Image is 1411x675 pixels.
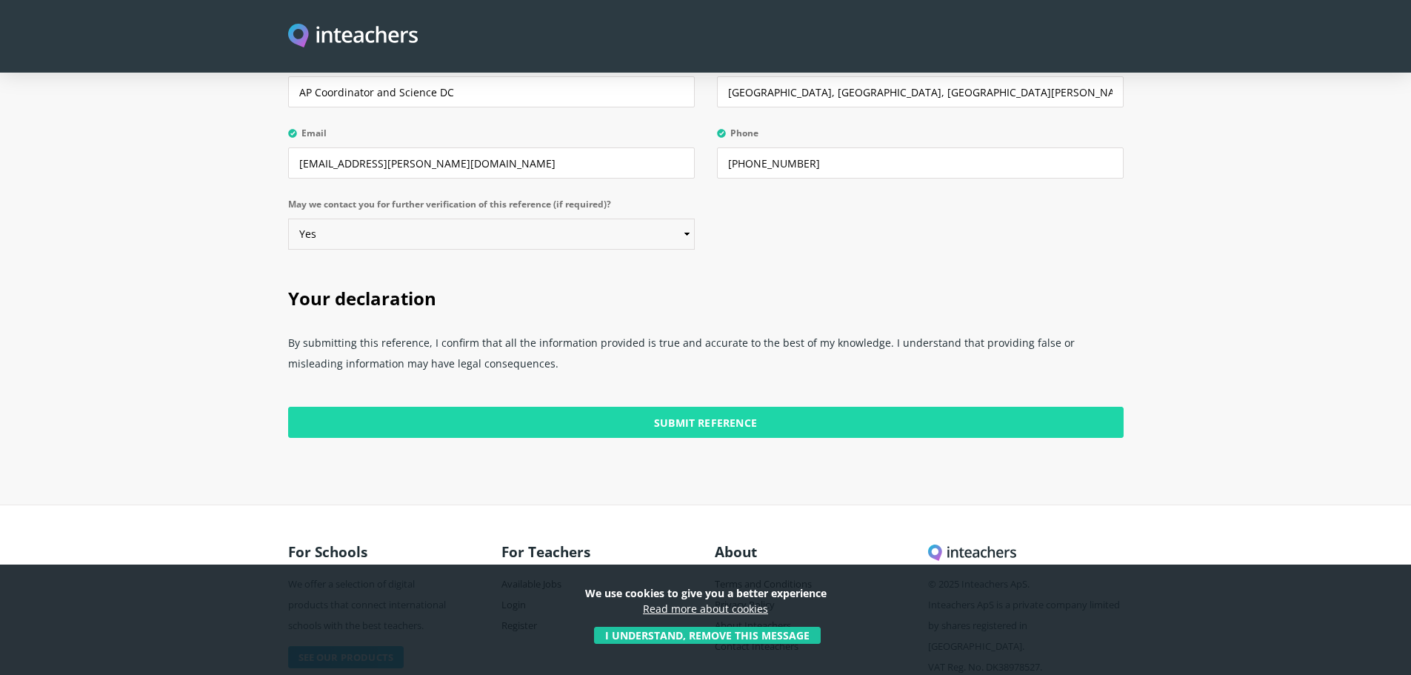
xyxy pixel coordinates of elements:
[501,536,697,568] h3: For Teachers
[288,24,418,50] a: Visit this site's homepage
[288,327,1124,389] p: By submitting this reference, I confirm that all the information provided is true and accurate to...
[585,586,827,600] strong: We use cookies to give you a better experience
[594,627,821,644] button: I understand, remove this message
[288,407,1124,438] input: Submit Reference
[288,286,436,310] span: Your declaration
[288,24,418,50] img: Inteachers
[288,128,695,147] label: Email
[643,602,768,616] a: Read more about cookies
[715,536,910,568] h3: About
[288,536,453,568] h3: For Schools
[717,128,1124,147] label: Phone
[928,536,1124,568] h3: Inteachers
[288,199,695,219] label: May we contact you for further verification of this reference (if required)?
